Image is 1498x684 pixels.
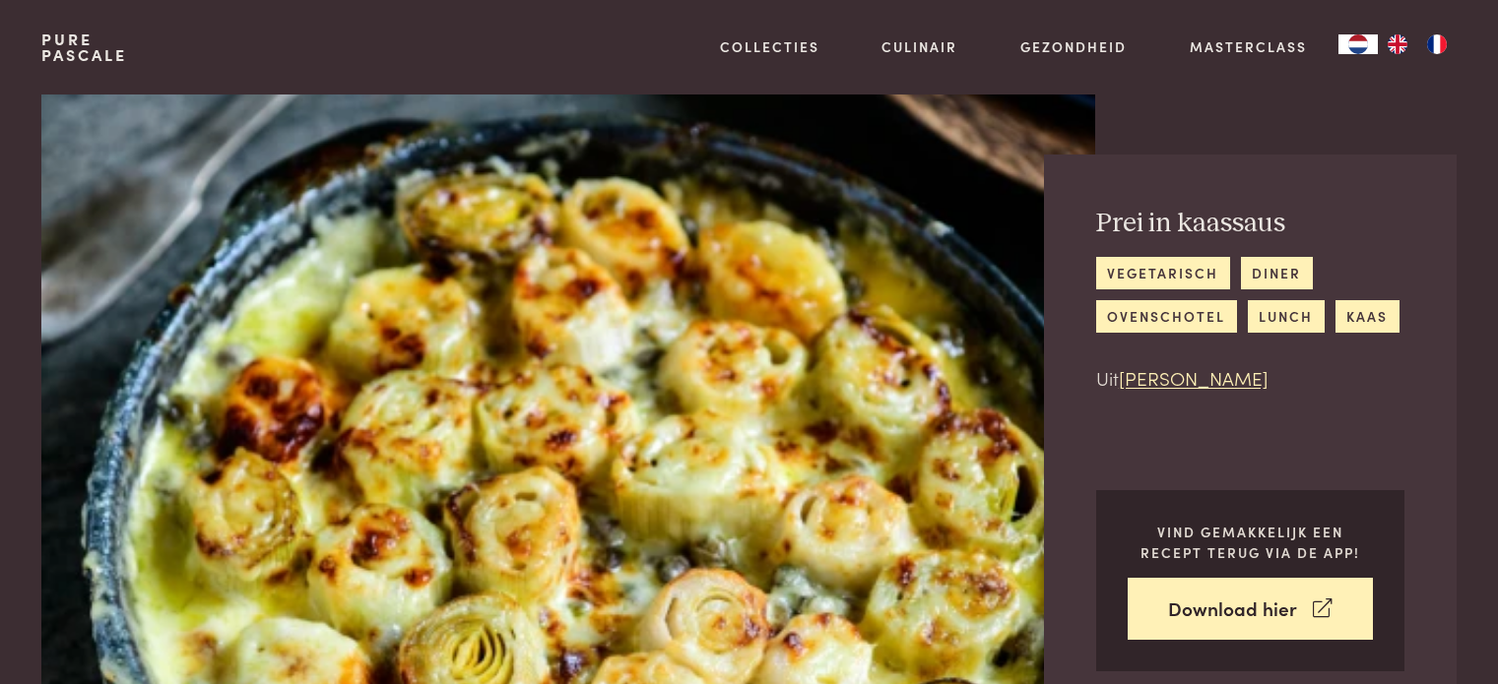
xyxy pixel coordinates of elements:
a: NL [1338,34,1378,54]
div: Language [1338,34,1378,54]
a: lunch [1248,300,1325,333]
p: Uit [1096,364,1404,393]
a: PurePascale [41,31,127,63]
a: vegetarisch [1096,257,1230,289]
aside: Language selected: Nederlands [1338,34,1457,54]
a: diner [1241,257,1313,289]
h2: Prei in kaassaus [1096,207,1404,241]
a: Culinair [881,36,957,57]
a: Gezondheid [1020,36,1127,57]
a: FR [1417,34,1457,54]
ul: Language list [1378,34,1457,54]
a: [PERSON_NAME] [1119,364,1269,391]
a: Download hier [1128,578,1373,640]
a: ovenschotel [1096,300,1237,333]
a: EN [1378,34,1417,54]
a: Collecties [720,36,819,57]
a: Masterclass [1190,36,1307,57]
a: kaas [1335,300,1400,333]
p: Vind gemakkelijk een recept terug via de app! [1128,522,1373,562]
